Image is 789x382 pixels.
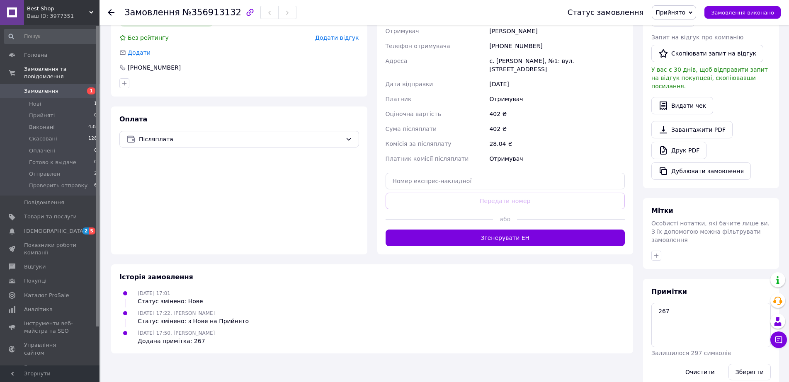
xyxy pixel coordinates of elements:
a: Друк PDF [651,142,706,159]
span: Замовлення та повідомлення [24,65,100,80]
span: Особисті нотатки, які бачите лише ви. З їх допомогою можна фільтрувати замовлення [651,220,770,243]
span: Повідомлення [24,199,64,206]
span: Готово к выдаче [29,159,76,166]
span: Управління сайтом [24,341,77,356]
span: Оціночна вартість [386,111,441,117]
span: [DATE] 17:50, [PERSON_NAME] [138,330,215,336]
input: Номер експрес-накладної [386,173,625,189]
div: [PHONE_NUMBER] [127,63,182,72]
span: Замовлення виконано [711,10,774,16]
div: [PHONE_NUMBER] [488,39,626,53]
span: Нові [29,100,41,108]
span: 1 [94,100,97,108]
div: Отримувач [488,151,626,166]
span: 1 [87,87,95,94]
span: Післяплата [139,135,342,144]
span: Скасовані [29,135,57,143]
span: Гаманець компанії [24,363,77,378]
span: Додати відгук [315,34,359,41]
span: 0 [94,159,97,166]
button: Дублювати замовлення [651,162,751,180]
button: Замовлення виконано [704,6,781,19]
span: Покупці [24,277,46,285]
span: Оплата [119,115,147,123]
div: 402 ₴ [488,106,626,121]
span: Сума післяплати [386,126,437,132]
div: Отримувач [488,92,626,106]
span: 435 [88,123,97,131]
span: [DATE] 17:01 [138,290,170,296]
span: Мітки [651,207,673,215]
div: Додана примітка: 267 [138,337,215,345]
span: Замовлення [124,7,180,17]
button: Очистити [678,364,722,380]
div: Повернутися назад [108,8,114,17]
span: Оплачені [29,147,55,155]
span: Без рейтингу [128,34,169,41]
span: Адреса [386,58,408,64]
div: Ваш ID: 3977351 [27,12,100,20]
span: 6 [94,182,97,189]
div: 28.04 ₴ [488,136,626,151]
button: Видати чек [651,97,713,114]
span: Показники роботи компанії [24,242,77,256]
span: Проверить отправку [29,182,87,189]
span: Відгуки [24,263,46,271]
span: №356913132 [182,7,241,17]
span: Дата відправки [386,81,433,87]
button: Скопіювати запит на відгук [651,45,763,62]
span: 2 [83,227,89,235]
span: Платник [386,96,412,102]
span: Платник комісії післяплати [386,155,469,162]
span: Історія замовлення [119,273,193,281]
span: 0 [94,112,97,119]
div: [DATE] [488,77,626,92]
span: 0 [94,147,97,155]
span: Прийнято [655,9,685,16]
span: Best Shop [27,5,89,12]
span: 2 [94,170,97,178]
div: с. [PERSON_NAME], №1: вул. [STREET_ADDRESS] [488,53,626,77]
div: Статус змінено: з Нове на Прийнято [138,317,249,325]
button: Згенерувати ЕН [386,230,625,246]
span: Прийняті [29,112,55,119]
span: Примітки [651,288,687,295]
span: або [493,215,517,223]
a: Завантажити PDF [651,121,733,138]
span: Комісія за післяплату [386,140,452,147]
span: Залишилося 297 символів [651,350,731,356]
button: Чат з покупцем [770,331,787,348]
span: [DATE] 17:22, [PERSON_NAME] [138,310,215,316]
div: Статус замовлення [568,8,644,17]
span: Каталог ProSale [24,292,69,299]
span: Виконані [29,123,55,131]
span: Інструменти веб-майстра та SEO [24,320,77,335]
span: Додати [128,49,151,56]
div: 402 ₴ [488,121,626,136]
span: Товари та послуги [24,213,77,220]
span: 128 [88,135,97,143]
span: Запит на відгук про компанію [651,34,743,41]
div: Статус змінено: Нове [138,297,203,305]
span: У вас є 30 днів, щоб відправити запит на відгук покупцеві, скопіювавши посилання. [651,66,768,89]
span: Телефон отримувача [386,43,450,49]
span: Отправлен [29,170,60,178]
div: [PERSON_NAME] [488,24,626,39]
textarea: 267 [651,303,771,347]
span: Аналітика [24,306,53,313]
input: Пошук [4,29,98,44]
span: [DEMOGRAPHIC_DATA] [24,227,85,235]
button: Зберегти [728,364,771,380]
span: Головна [24,51,47,59]
span: 5 [89,227,95,235]
span: Замовлення [24,87,58,95]
span: Отримувач [386,28,419,34]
